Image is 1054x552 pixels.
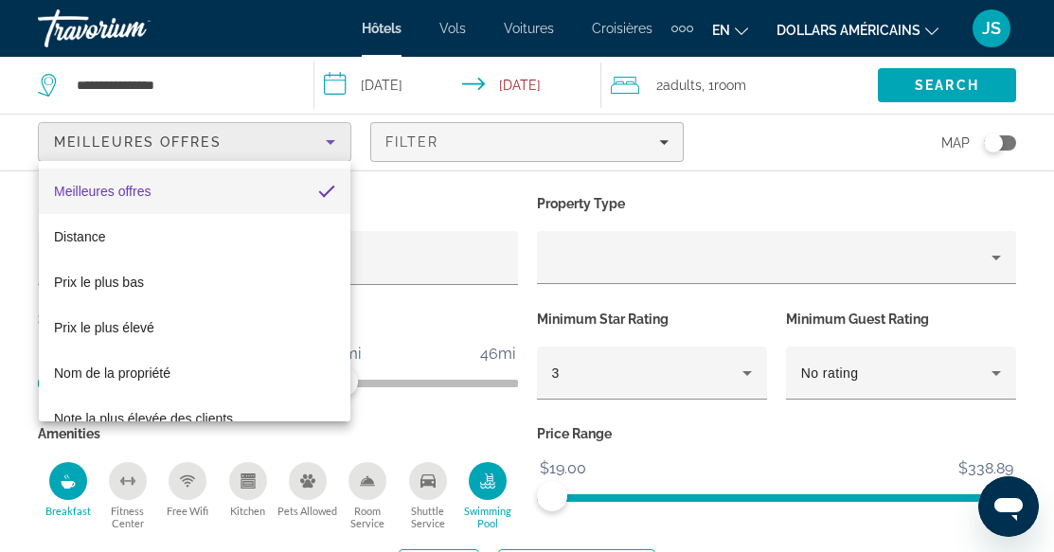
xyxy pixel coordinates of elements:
[54,365,170,381] font: Nom de la propriété
[54,275,144,290] font: Prix ​​le plus bas
[54,411,233,426] font: Note la plus élevée des clients
[54,229,105,244] font: Distance
[54,184,151,199] font: Meilleures offres
[54,320,154,335] font: Prix ​​le plus élevé
[978,476,1039,537] iframe: Bouton de lancement de la fenêtre de messagerie
[39,161,350,421] div: Trier par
